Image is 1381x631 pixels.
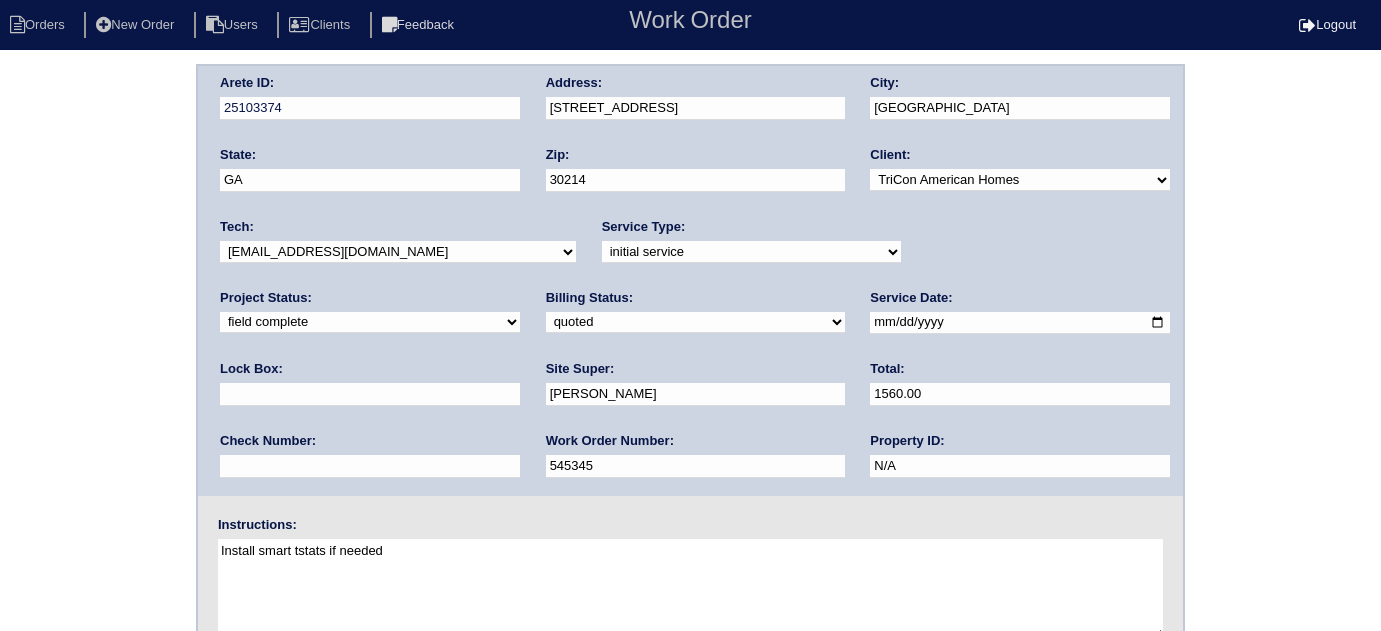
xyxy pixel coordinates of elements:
[84,12,190,39] li: New Order
[220,289,312,307] label: Project Status:
[84,17,190,32] a: New Order
[370,12,470,39] li: Feedback
[602,218,686,236] label: Service Type:
[546,289,633,307] label: Billing Status:
[220,74,274,92] label: Arete ID:
[277,12,366,39] li: Clients
[546,432,674,450] label: Work Order Number:
[870,146,910,164] label: Client:
[546,146,570,164] label: Zip:
[546,74,602,92] label: Address:
[220,360,283,378] label: Lock Box:
[220,432,316,450] label: Check Number:
[546,97,845,120] input: Enter a location
[218,516,297,534] label: Instructions:
[1299,17,1356,32] a: Logout
[870,74,899,92] label: City:
[220,146,256,164] label: State:
[194,17,274,32] a: Users
[194,12,274,39] li: Users
[870,360,904,378] label: Total:
[220,218,254,236] label: Tech:
[277,17,366,32] a: Clients
[870,289,952,307] label: Service Date:
[870,432,944,450] label: Property ID:
[546,360,615,378] label: Site Super:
